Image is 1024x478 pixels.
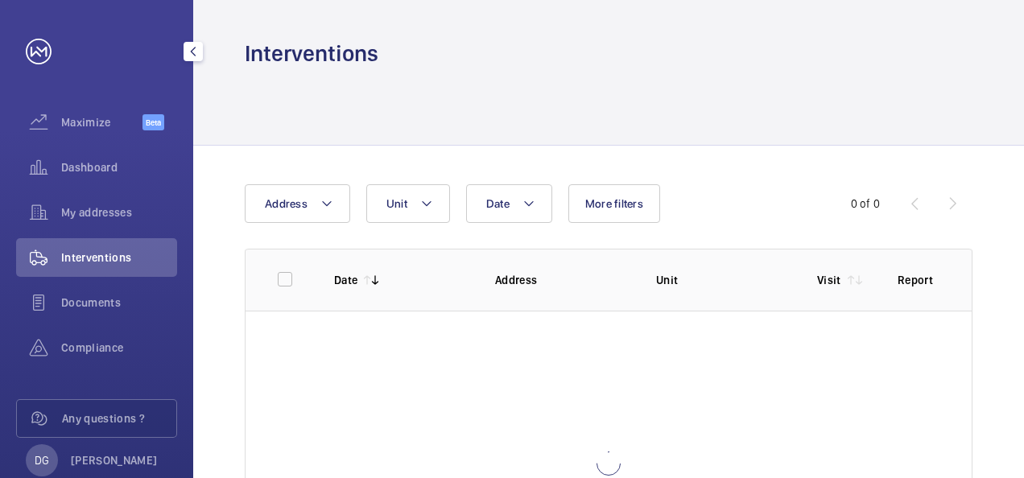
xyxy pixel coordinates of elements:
span: Any questions ? [62,410,176,426]
span: My addresses [61,204,177,220]
span: Address [265,197,308,210]
span: Compliance [61,340,177,356]
p: Address [495,272,630,288]
span: Date [486,197,510,210]
span: Dashboard [61,159,177,175]
div: 0 of 0 [851,196,880,212]
span: Beta [142,114,164,130]
button: Address [245,184,350,223]
p: Date [334,272,357,288]
span: Documents [61,295,177,311]
button: Unit [366,184,450,223]
p: Unit [656,272,791,288]
p: Report [898,272,939,288]
p: [PERSON_NAME] [71,452,158,468]
span: Maximize [61,114,142,130]
span: Unit [386,197,407,210]
span: More filters [585,197,643,210]
span: Interventions [61,249,177,266]
button: Date [466,184,552,223]
button: More filters [568,184,660,223]
p: Visit [817,272,841,288]
p: DG [35,452,49,468]
h1: Interventions [245,39,378,68]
